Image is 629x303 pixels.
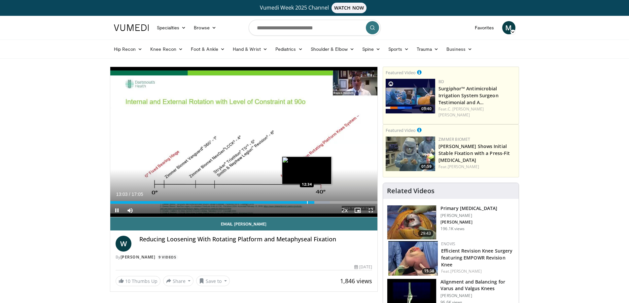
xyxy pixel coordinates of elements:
div: Progress Bar [110,201,378,204]
a: Favorites [471,21,498,34]
button: Enable picture-in-picture mode [351,204,364,217]
small: Featured Video [386,70,416,76]
a: Trauma [413,43,443,56]
span: 1,846 views [340,277,372,285]
a: Hand & Wrist [229,43,271,56]
button: Save to [196,276,230,286]
span: WATCH NOW [332,3,367,13]
a: 01:59 [386,136,435,171]
a: 9 Videos [157,255,178,260]
div: By [116,254,372,260]
a: 15:38 [388,241,438,276]
div: [DATE] [354,264,372,270]
a: [PERSON_NAME] [121,254,156,260]
a: Foot & Ankle [187,43,229,56]
span: 17:05 [131,192,143,197]
a: Specialties [153,21,190,34]
span: 29:43 [418,230,434,237]
small: Featured Video [386,127,416,133]
a: Vumedi Week 2025 ChannelWATCH NOW [115,3,514,13]
img: 70422da6-974a-44ac-bf9d-78c82a89d891.150x105_q85_crop-smart_upscale.jpg [386,79,435,113]
span: 13:03 [116,192,128,197]
h4: Related Videos [387,187,435,195]
img: 297061_3.png.150x105_q85_crop-smart_upscale.jpg [387,205,436,240]
video-js: Video Player [110,67,378,217]
input: Search topics, interventions [249,20,381,36]
p: [PERSON_NAME] [440,213,497,218]
a: Zimmer Biomet [438,136,470,142]
a: Shoulder & Elbow [307,43,358,56]
h3: Alignment and Balancing for Varus and Valgus Knees [440,279,515,292]
button: Pause [110,204,123,217]
a: Enovis [441,241,455,247]
span: 10 [125,278,130,284]
span: / [129,192,130,197]
a: Business [442,43,476,56]
a: M [502,21,515,34]
a: Pediatrics [271,43,307,56]
a: BD [438,79,444,84]
button: Share [163,276,194,286]
a: Email [PERSON_NAME] [110,217,378,230]
a: [PERSON_NAME] Shows Initial Stable Fixation with a Press-Fit [MEDICAL_DATA] [438,143,510,163]
span: 03:40 [419,106,434,112]
img: 6bc46ad6-b634-4876-a934-24d4e08d5fac.150x105_q85_crop-smart_upscale.jpg [386,136,435,171]
a: Hip Recon [110,43,147,56]
div: Feat. [438,106,516,118]
p: [PERSON_NAME] [440,293,515,298]
p: 196.1K views [440,226,465,231]
a: 29:43 Primary [MEDICAL_DATA] [PERSON_NAME] [PERSON_NAME] 196.1K views [387,205,515,240]
div: Feat. [438,164,516,170]
img: 2c6dc023-217a-48ee-ae3e-ea951bf834f3.150x105_q85_crop-smart_upscale.jpg [388,241,438,276]
a: Surgiphor™ Antimicrobial Irrigation System Surgeon Testimonial and A… [438,85,499,106]
a: 10 Thumbs Up [116,276,160,286]
button: Fullscreen [364,204,377,217]
a: 03:40 [386,79,435,113]
span: 01:59 [419,164,434,169]
p: [PERSON_NAME] [440,220,497,225]
button: Mute [123,204,137,217]
div: Feat. [441,268,513,274]
a: Sports [384,43,413,56]
a: C. [PERSON_NAME] [PERSON_NAME] [438,106,484,118]
h4: Reducing Loosening With Rotating Platform and Metaphyseal Fixation [139,236,372,243]
span: 15:38 [422,268,436,274]
a: Browse [190,21,220,34]
h3: Primary [MEDICAL_DATA] [440,205,497,212]
a: W [116,236,131,252]
a: Spine [358,43,384,56]
a: [PERSON_NAME] [448,164,479,169]
img: VuMedi Logo [114,24,149,31]
button: Playback Rate [338,204,351,217]
a: Knee Recon [146,43,187,56]
img: image.jpeg [282,157,332,184]
a: [PERSON_NAME] [450,268,482,274]
a: Efficient Revision Knee Surgery featuring EMPOWR Revision Knee [441,248,512,268]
